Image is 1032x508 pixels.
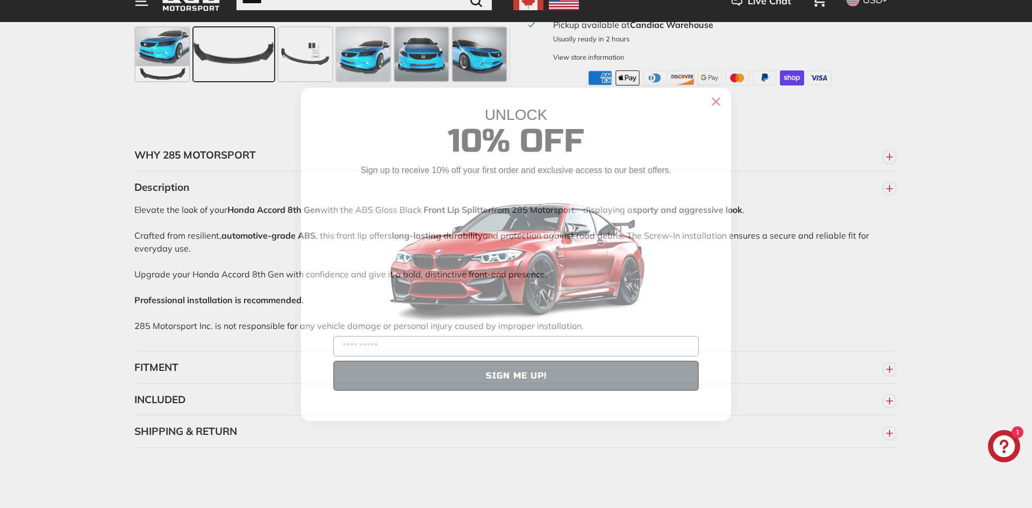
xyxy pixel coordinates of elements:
[361,166,671,175] span: Sign up to receive 10% off your first order and exclusive access to our best offers.
[485,106,548,123] span: UNLOCK
[707,93,725,110] button: Close dialog
[382,181,650,332] img: Banner showing BMW 4 Series Body kit
[448,121,584,161] span: 10% Off
[985,430,1023,465] inbox-online-store-chat: Shopify online store chat
[333,361,699,391] button: SIGN ME UP!
[333,336,699,356] input: YOUR EMAIL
